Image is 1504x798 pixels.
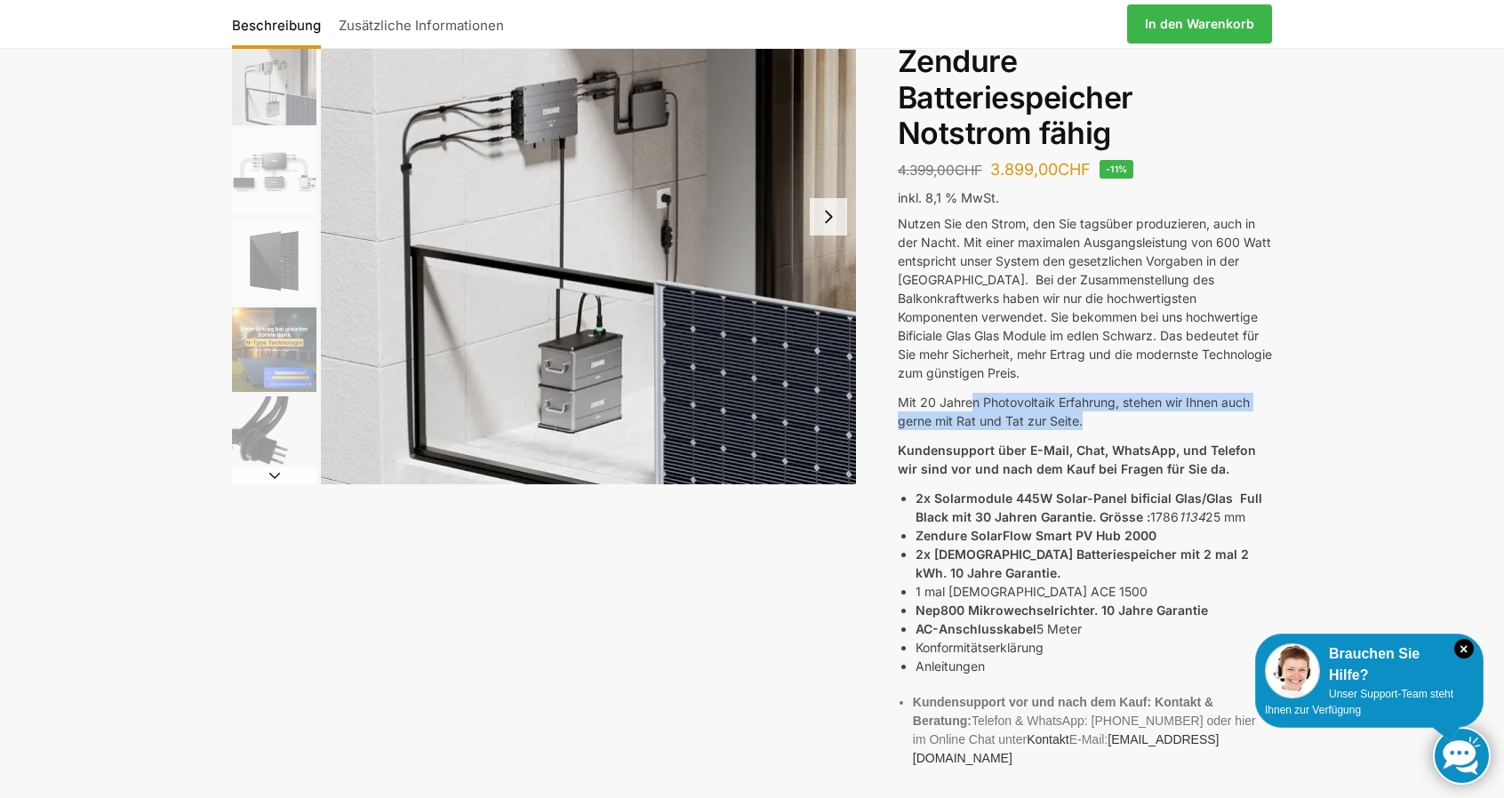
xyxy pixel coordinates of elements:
li: 5 Meter [916,619,1272,638]
i: Schließen [1454,639,1474,658]
li: 5 / 11 [228,305,316,394]
strong: AC-Anschlusskabel [916,621,1036,636]
a: Kontakt [1027,732,1068,746]
strong: 2x Solarmodule 445W Solar-Panel bificial Glas/Glas Full Black mit 30 Jahren Garantie. Grösse : [916,491,1262,524]
li: 1 mal [DEMOGRAPHIC_DATA] ACE 1500 [916,582,1272,601]
span: CHF [1058,160,1091,179]
li: Anleitungen [916,657,1272,675]
a: Zusätzliche Informationen [330,3,513,45]
strong: 2x [DEMOGRAPHIC_DATA] Batteriespeicher mit 2 mal 2 kWh. 10 Jahre Garantie. [916,547,1249,580]
img: Anschlusskabel-3meter_schweizer-stecker [232,396,316,481]
img: Zendure Batteriespeicher-wie anschliessen [232,130,316,214]
img: Zendure-solar-flow-Batteriespeicher für Balkonkraftwerke [232,41,316,125]
span: -11% [1100,160,1134,179]
li: 2 / 11 [228,38,316,127]
p: Nutzen Sie den Strom, den Sie tagsüber produzieren, auch in der Nacht. Mit einer maximalen Ausgan... [898,214,1272,382]
strong: Kundensupport über E-Mail, Chat, WhatsApp, und Telefon wir sind vor und nach dem Kauf bei Fragen ... [898,443,1256,476]
span: 1786 25 mm [1150,509,1245,524]
a: In den Warenkorb [1127,4,1272,44]
button: Next slide [810,198,847,235]
span: CHF [955,162,982,179]
span: Kundensupport vor und nach dem Kauf: [913,695,1151,709]
strong: Zendure SolarFlow Smart PV Hub 2000 [916,528,1156,543]
li: 3 / 11 [228,127,316,216]
div: Brauchen Sie Hilfe? [1265,643,1474,686]
img: Maysun [232,219,316,303]
a: Beschreibung [232,3,330,45]
strong: Nep800 Mikrowechselrichter. 10 Jahre Garantie [916,602,1208,618]
span: Unser Support-Team steht Ihnen zur Verfügung [1265,688,1453,716]
li: 6 / 11 [228,394,316,483]
button: Next slide [232,467,316,484]
img: solakon-balkonkraftwerk-890-800w-2-x-445wp-module-growatt-neo-800m-x-growatt-noah-2000-schuko-kab... [232,307,316,392]
li: 7 / 11 [228,483,316,571]
bdi: 3.899,00 [990,160,1091,179]
img: Customer service [1265,643,1320,698]
li: 4 / 11 [228,216,316,305]
bdi: 4.399,00 [898,162,982,179]
li: Telefon & WhatsApp: [PHONE_NUMBER] oder hier im Online Chat unter E-Mail: [913,693,1272,768]
span: inkl. 8,1 % MwSt. [898,190,999,205]
em: 1134 [1179,509,1205,524]
li: Konformitätserklärung [916,638,1272,657]
p: Mit 20 Jahren Photovoltaik Erfahrung, stehen wir Ihnen auch gerne mit Rat und Tat zur Seite. [898,393,1272,430]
